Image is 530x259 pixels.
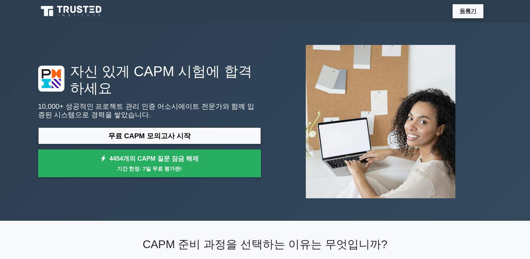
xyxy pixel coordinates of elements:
small: 기간 한정: 7일 무료 평가판! [47,165,252,173]
font: 4454개의 CAPM 질문 잠금 해제 [109,155,199,162]
h2: CAPM 준비 과정을 선택하는 이유는 무엇입니까? [38,238,492,251]
a: 4454개의 CAPM 질문 잠금 해제기간 한정: 7일 무료 평가판! [38,150,261,178]
a: 등록기 [455,7,481,15]
h1: 자신 있게 CAPM 시험에 합격하세요 [38,63,261,97]
p: 10,000+ 성공적인 프로젝트 관리 인증 어소시에이트 전문가와 함께 입증된 시스템으로 경력을 쌓았습니다. [38,102,261,119]
a: 무료 CAPM 모의고사 시작 [38,127,261,144]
